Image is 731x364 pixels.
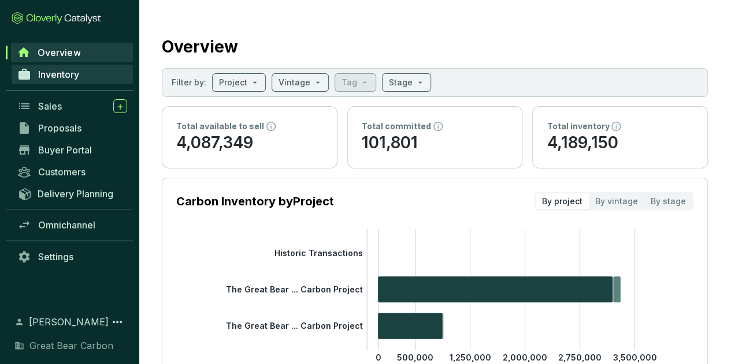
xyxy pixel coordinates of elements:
[38,69,79,80] span: Inventory
[162,35,238,59] h2: Overview
[38,219,95,231] span: Omnichannel
[12,162,133,182] a: Customers
[38,100,62,112] span: Sales
[38,251,73,262] span: Settings
[397,352,433,362] tspan: 500,000
[12,215,133,235] a: Omnichannel
[12,118,133,138] a: Proposals
[11,43,133,62] a: Overview
[226,321,363,331] tspan: The Great Bear ... Carbon Project
[342,77,357,88] p: Tag
[172,77,206,88] p: Filter by:
[12,65,133,84] a: Inventory
[12,184,133,203] a: Delivery Planning
[38,188,113,200] span: Delivery Planning
[38,47,80,58] span: Overview
[613,352,656,362] tspan: 3,500,000
[274,247,363,257] tspan: Historic Transactions
[29,315,109,329] span: [PERSON_NAME]
[536,193,589,209] div: By project
[29,339,113,352] span: Great Bear Carbon
[176,132,323,154] p: 4,087,349
[449,352,491,362] tspan: 1,250,000
[12,140,133,160] a: Buyer Portal
[376,352,381,362] tspan: 0
[226,284,363,294] tspan: The Great Bear ... Carbon Project
[362,132,509,154] p: 101,801
[38,144,92,156] span: Buyer Portal
[176,193,334,209] p: Carbon Inventory by Project
[503,352,547,362] tspan: 2,000,000
[12,247,133,267] a: Settings
[38,166,86,178] span: Customers
[644,193,692,209] div: By stage
[176,121,264,132] p: Total available to sell
[362,121,431,132] p: Total committed
[589,193,644,209] div: By vintage
[38,122,81,134] span: Proposals
[547,121,609,132] p: Total inventory
[558,352,602,362] tspan: 2,750,000
[547,132,693,154] p: 4,189,150
[535,192,693,211] div: segmented control
[12,96,133,116] a: Sales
